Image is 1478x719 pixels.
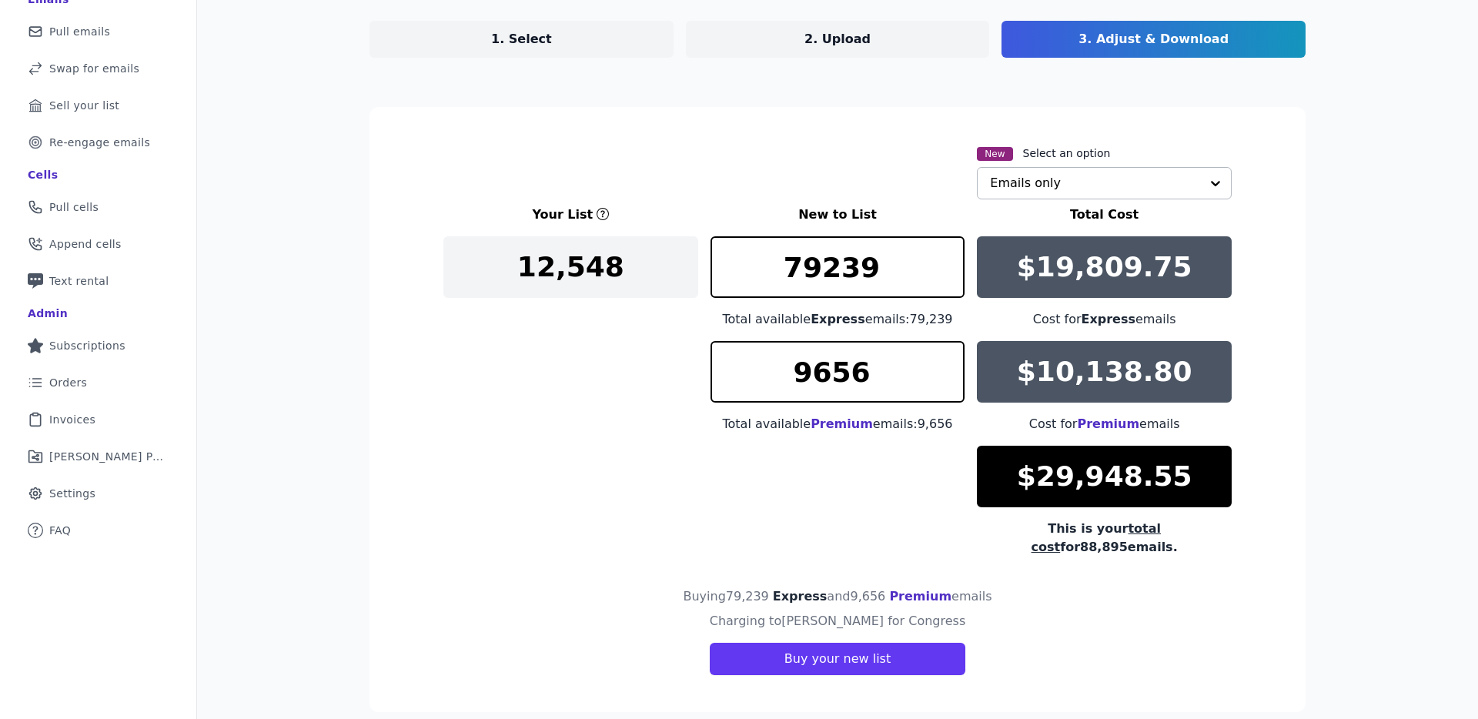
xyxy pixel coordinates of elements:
a: Sell your list [12,89,184,122]
div: Total available emails: 79,239 [711,310,965,329]
span: Sell your list [49,98,119,113]
div: Cost for emails [977,415,1232,433]
a: Text rental [12,264,184,298]
a: Invoices [12,403,184,436]
span: [PERSON_NAME] Performance [49,449,166,464]
span: Orders [49,375,87,390]
p: $29,948.55 [1017,461,1192,492]
p: $10,138.80 [1017,356,1192,387]
span: Pull cells [49,199,99,215]
a: 3. Adjust & Download [1001,21,1306,58]
h3: Your List [532,206,593,224]
a: Swap for emails [12,52,184,85]
a: Re-engage emails [12,125,184,159]
span: Append cells [49,236,122,252]
span: New [977,147,1012,161]
span: Premium [1077,416,1139,431]
span: Swap for emails [49,61,139,76]
span: Premium [889,589,951,604]
a: Pull cells [12,190,184,224]
span: Re-engage emails [49,135,150,150]
a: [PERSON_NAME] Performance [12,440,184,473]
span: Text rental [49,273,109,289]
label: Select an option [1023,145,1111,161]
p: 3. Adjust & Download [1078,30,1229,48]
span: FAQ [49,523,71,538]
button: Buy your new list [710,643,965,675]
div: Total available emails: 9,656 [711,415,965,433]
span: Pull emails [49,24,110,39]
span: Express [1082,312,1136,326]
h3: Total Cost [977,206,1232,224]
span: Express [811,312,865,326]
span: Subscriptions [49,338,125,353]
a: Settings [12,477,184,510]
a: 1. Select [369,21,674,58]
a: 2. Upload [686,21,990,58]
a: Orders [12,366,184,400]
a: Append cells [12,227,184,261]
p: $19,809.75 [1017,252,1192,283]
p: 12,548 [517,252,624,283]
span: Express [773,589,828,604]
span: Invoices [49,412,95,427]
span: Premium [811,416,873,431]
div: Admin [28,306,68,321]
span: Settings [49,486,95,501]
a: FAQ [12,513,184,547]
a: Subscriptions [12,329,184,363]
p: 2. Upload [804,30,871,48]
a: Pull emails [12,15,184,48]
div: Cells [28,167,58,182]
div: This is your for 88,895 emails. [977,520,1232,557]
h3: New to List [711,206,965,224]
div: Cost for emails [977,310,1232,329]
h4: Charging to [PERSON_NAME] for Congress [710,612,966,630]
h4: Buying 79,239 and 9,656 emails [683,587,991,606]
p: 1. Select [491,30,552,48]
